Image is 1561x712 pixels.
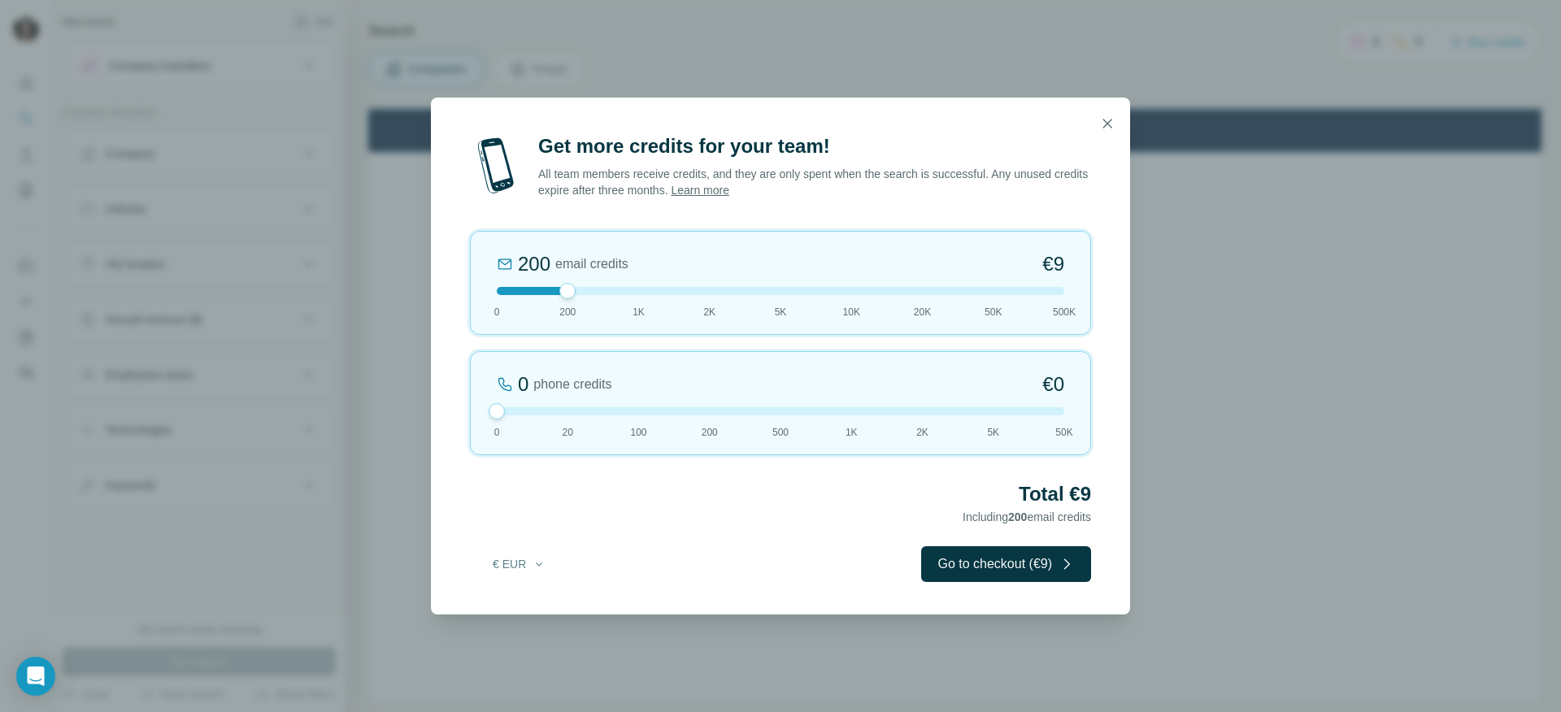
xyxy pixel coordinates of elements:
[1053,305,1076,319] span: 500K
[916,425,928,440] span: 2K
[16,657,55,696] div: Open Intercom Messenger
[702,425,718,440] span: 200
[921,546,1091,582] button: Go to checkout (€9)
[987,425,999,440] span: 5K
[470,481,1091,507] h2: Total €9
[963,510,1091,523] span: Including email credits
[555,254,628,274] span: email credits
[630,425,646,440] span: 100
[843,305,860,319] span: 10K
[518,251,550,277] div: 200
[518,371,528,397] div: 0
[703,305,715,319] span: 2K
[538,166,1091,198] p: All team members receive credits, and they are only spent when the search is successful. Any unus...
[481,549,557,579] button: € EUR
[1008,510,1027,523] span: 200
[470,133,522,198] img: mobile-phone
[775,305,787,319] span: 5K
[1042,251,1064,277] span: €9
[563,425,573,440] span: 20
[559,305,576,319] span: 200
[671,184,729,197] a: Learn more
[846,425,858,440] span: 1K
[533,375,611,394] span: phone credits
[914,305,931,319] span: 20K
[772,425,789,440] span: 500
[494,425,500,440] span: 0
[494,305,500,319] span: 0
[1042,371,1064,397] span: €0
[473,3,697,39] div: Watch our October Product update
[1055,425,1072,440] span: 50K
[633,305,645,319] span: 1K
[985,305,1002,319] span: 50K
